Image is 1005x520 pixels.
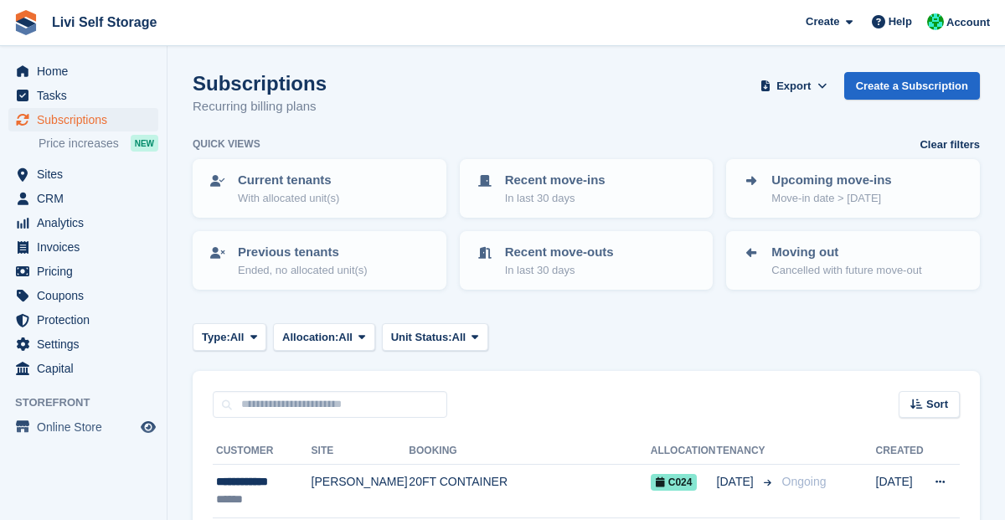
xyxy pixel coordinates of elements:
[15,394,167,411] span: Storefront
[946,14,990,31] span: Account
[757,72,831,100] button: Export
[230,329,245,346] span: All
[193,97,327,116] p: Recurring billing plans
[37,59,137,83] span: Home
[8,162,158,186] a: menu
[461,161,712,216] a: Recent move-ins In last 30 days
[505,171,606,190] p: Recent move-ins
[409,465,650,518] td: 20FT CONTAINER
[782,475,827,488] span: Ongoing
[37,187,137,210] span: CRM
[37,162,137,186] span: Sites
[37,415,137,439] span: Online Store
[927,13,944,30] img: Joe Robertson
[238,262,368,279] p: Ended, no allocated unit(s)
[651,438,717,465] th: Allocation
[193,72,327,95] h1: Subscriptions
[37,332,137,356] span: Settings
[8,108,158,131] a: menu
[238,243,368,262] p: Previous tenants
[193,323,266,351] button: Type: All
[37,284,137,307] span: Coupons
[8,235,158,259] a: menu
[8,211,158,234] a: menu
[382,323,488,351] button: Unit Status: All
[39,134,158,152] a: Price increases NEW
[844,72,980,100] a: Create a Subscription
[13,10,39,35] img: stora-icon-8386f47178a22dfd0bd8f6a31ec36ba5ce8667c1dd55bd0f319d3a0aa187defe.svg
[651,474,698,491] span: C024
[282,329,338,346] span: Allocation:
[461,233,712,288] a: Recent move-outs In last 30 days
[771,262,921,279] p: Cancelled with future move-out
[202,329,230,346] span: Type:
[926,396,948,413] span: Sort
[193,136,260,152] h6: Quick views
[8,308,158,332] a: menu
[8,59,158,83] a: menu
[889,13,912,30] span: Help
[8,332,158,356] a: menu
[194,161,445,216] a: Current tenants With allocated unit(s)
[338,329,353,346] span: All
[728,161,978,216] a: Upcoming move-ins Move-in date > [DATE]
[8,187,158,210] a: menu
[194,233,445,288] a: Previous tenants Ended, no allocated unit(s)
[39,136,119,152] span: Price increases
[131,135,158,152] div: NEW
[452,329,466,346] span: All
[876,438,925,465] th: Created
[45,8,163,36] a: Livi Self Storage
[312,438,410,465] th: Site
[728,233,978,288] a: Moving out Cancelled with future move-out
[37,308,137,332] span: Protection
[876,465,925,518] td: [DATE]
[273,323,375,351] button: Allocation: All
[717,438,776,465] th: Tenancy
[8,415,158,439] a: menu
[37,260,137,283] span: Pricing
[8,260,158,283] a: menu
[238,171,339,190] p: Current tenants
[806,13,839,30] span: Create
[8,357,158,380] a: menu
[37,357,137,380] span: Capital
[771,243,921,262] p: Moving out
[505,262,614,279] p: In last 30 days
[312,465,410,518] td: [PERSON_NAME]
[37,108,137,131] span: Subscriptions
[505,190,606,207] p: In last 30 days
[505,243,614,262] p: Recent move-outs
[37,84,137,107] span: Tasks
[391,329,452,346] span: Unit Status:
[238,190,339,207] p: With allocated unit(s)
[409,438,650,465] th: Booking
[771,190,891,207] p: Move-in date > [DATE]
[37,235,137,259] span: Invoices
[920,136,980,153] a: Clear filters
[213,438,312,465] th: Customer
[8,84,158,107] a: menu
[8,284,158,307] a: menu
[717,473,757,491] span: [DATE]
[776,78,811,95] span: Export
[138,417,158,437] a: Preview store
[771,171,891,190] p: Upcoming move-ins
[37,211,137,234] span: Analytics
